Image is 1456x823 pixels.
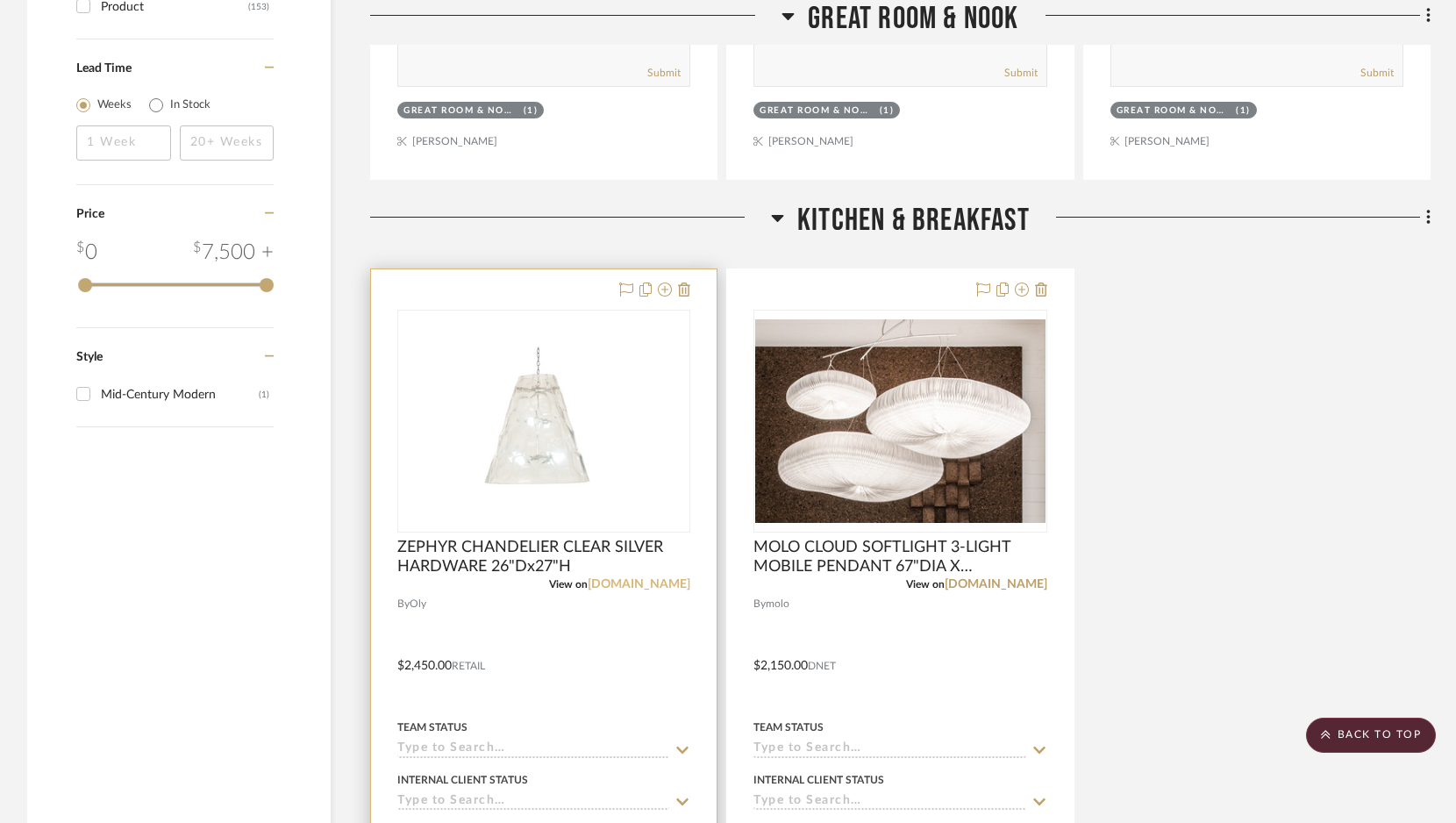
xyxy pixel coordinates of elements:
div: GREAT ROOM & NOOK [403,104,519,118]
div: Internal Client Status [753,772,884,788]
img: MOLO CLOUD SOFTLIGHT 3-LIGHT MOBILE PENDANT 67"DIA X 36"MINOAH [755,319,1045,523]
div: (1) [1236,104,1251,118]
div: 7,500 + [193,237,274,268]
div: 0 [398,311,689,532]
scroll-to-top-button: BACK TO TOP [1306,718,1436,753]
span: KITCHEN & BREAKFAST [797,202,1030,240]
span: Style [76,351,103,363]
span: View on [549,579,588,590]
span: Oly [410,596,426,612]
div: (1) [259,381,269,409]
button: Submit [1360,65,1394,81]
div: (1) [880,104,895,118]
span: ZEPHYR CHANDELIER CLEAR SILVER HARDWARE 26"Dx27"H [397,538,690,576]
span: By [753,596,766,612]
button: Submit [1004,65,1038,81]
input: Type to Search… [753,794,1025,811]
div: Team Status [397,719,467,735]
div: GREAT ROOM & NOOK [760,104,875,118]
div: GREAT ROOM & NOOK [1117,104,1232,118]
div: Internal Client Status [397,772,528,788]
button: Submit [647,65,681,81]
label: Weeks [97,97,132,114]
div: (1) [524,104,539,118]
span: MOLO CLOUD SOFTLIGHT 3-LIGHT MOBILE PENDANT 67"DIA X 36"MINOAH [753,538,1046,576]
div: Team Status [753,719,824,735]
label: In Stock [170,97,211,114]
input: Type to Search… [397,794,669,811]
input: Type to Search… [397,741,669,758]
span: View on [906,579,945,590]
span: Lead Time [76,62,132,75]
span: Price [76,208,104,220]
div: 0 [76,237,97,268]
a: [DOMAIN_NAME] [588,578,690,590]
span: molo [766,596,789,612]
div: Mid-Century Modern [101,381,259,409]
input: 20+ Weeks [180,125,275,161]
input: Type to Search… [753,741,1025,758]
a: [DOMAIN_NAME] [945,578,1047,590]
input: 1 Week [76,125,171,161]
img: ZEPHYR CHANDELIER CLEAR SILVER HARDWARE 26"Dx27"H [434,311,653,531]
span: By [397,596,410,612]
